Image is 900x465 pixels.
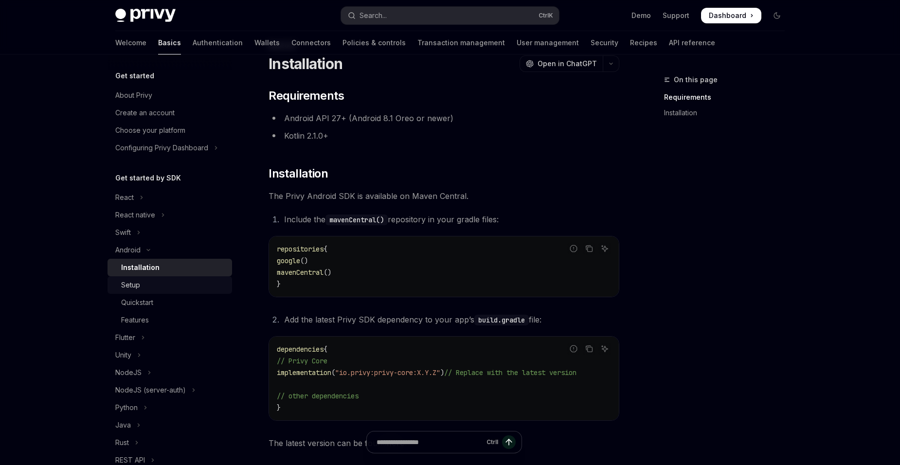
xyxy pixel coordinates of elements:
[108,399,232,416] button: Toggle Python section
[121,262,160,273] div: Installation
[520,55,603,72] button: Open in ChatGPT
[108,189,232,206] button: Toggle React section
[115,402,138,413] div: Python
[377,431,483,453] input: Ask a question...
[277,268,324,277] span: mavenCentral
[115,419,131,431] div: Java
[254,31,280,54] a: Wallets
[121,314,149,326] div: Features
[324,268,331,277] span: ()
[664,105,792,121] a: Installation
[121,279,140,291] div: Setup
[342,31,406,54] a: Policies & controls
[108,104,232,122] a: Create an account
[281,313,619,326] li: Add the latest Privy SDK dependency to your app’s file:
[664,89,792,105] a: Requirements
[269,189,619,203] span: The Privy Android SDK is available on Maven Central.
[591,31,618,54] a: Security
[709,11,746,20] span: Dashboard
[108,311,232,329] a: Features
[701,8,761,23] a: Dashboard
[335,368,440,377] span: "io.privy:privy-core:X.Y.Z"
[502,435,516,449] button: Send message
[325,215,388,225] code: mavenCentral()
[193,31,243,54] a: Authentication
[277,392,359,400] span: // other dependencies
[108,87,232,104] a: About Privy
[769,8,785,23] button: Toggle dark mode
[108,434,232,451] button: Toggle Rust section
[115,172,181,184] h5: Get started by SDK
[115,332,135,343] div: Flutter
[674,74,718,86] span: On this page
[417,31,505,54] a: Transaction management
[277,280,281,288] span: }
[115,9,176,22] img: dark logo
[108,346,232,364] button: Toggle Unity section
[277,403,281,412] span: }
[583,242,595,255] button: Copy the contents from the code block
[583,342,595,355] button: Copy the contents from the code block
[108,139,232,157] button: Toggle Configuring Privy Dashboard section
[115,367,142,378] div: NodeJS
[538,59,597,69] span: Open in ChatGPT
[663,11,689,20] a: Support
[108,206,232,224] button: Toggle React native section
[474,315,529,325] code: build.gradle
[108,241,232,259] button: Toggle Android section
[281,213,619,226] li: Include the repository in your gradle files:
[567,242,580,255] button: Report incorrect code
[115,142,208,154] div: Configuring Privy Dashboard
[630,31,657,54] a: Recipes
[108,416,232,434] button: Toggle Java section
[121,297,153,308] div: Quickstart
[115,437,129,448] div: Rust
[269,129,619,143] li: Kotlin 2.1.0+
[115,70,154,82] h5: Get started
[277,345,324,354] span: dependencies
[115,244,141,256] div: Android
[300,256,308,265] span: ()
[108,381,232,399] button: Toggle NodeJS (server-auth) section
[158,31,181,54] a: Basics
[324,345,327,354] span: {
[598,342,611,355] button: Ask AI
[291,31,331,54] a: Connectors
[269,55,342,72] h1: Installation
[360,10,387,21] div: Search...
[277,357,327,365] span: // Privy Core
[108,259,232,276] a: Installation
[115,31,146,54] a: Welcome
[115,384,186,396] div: NodeJS (server-auth)
[108,276,232,294] a: Setup
[108,224,232,241] button: Toggle Swift section
[440,368,444,377] span: )
[324,245,327,253] span: {
[517,31,579,54] a: User management
[567,342,580,355] button: Report incorrect code
[277,245,324,253] span: repositories
[115,89,152,101] div: About Privy
[108,329,232,346] button: Toggle Flutter section
[444,368,576,377] span: // Replace with the latest version
[277,256,300,265] span: google
[108,122,232,139] a: Choose your platform
[277,368,331,377] span: implementation
[341,7,559,24] button: Open search
[331,368,335,377] span: (
[631,11,651,20] a: Demo
[669,31,715,54] a: API reference
[108,294,232,311] a: Quickstart
[108,364,232,381] button: Toggle NodeJS section
[115,349,131,361] div: Unity
[115,227,131,238] div: Swift
[269,88,344,104] span: Requirements
[539,12,553,19] span: Ctrl K
[115,125,185,136] div: Choose your platform
[269,166,328,181] span: Installation
[115,192,134,203] div: React
[269,111,619,125] li: Android API 27+ (Android 8.1 Oreo or newer)
[115,209,155,221] div: React native
[598,242,611,255] button: Ask AI
[115,107,175,119] div: Create an account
